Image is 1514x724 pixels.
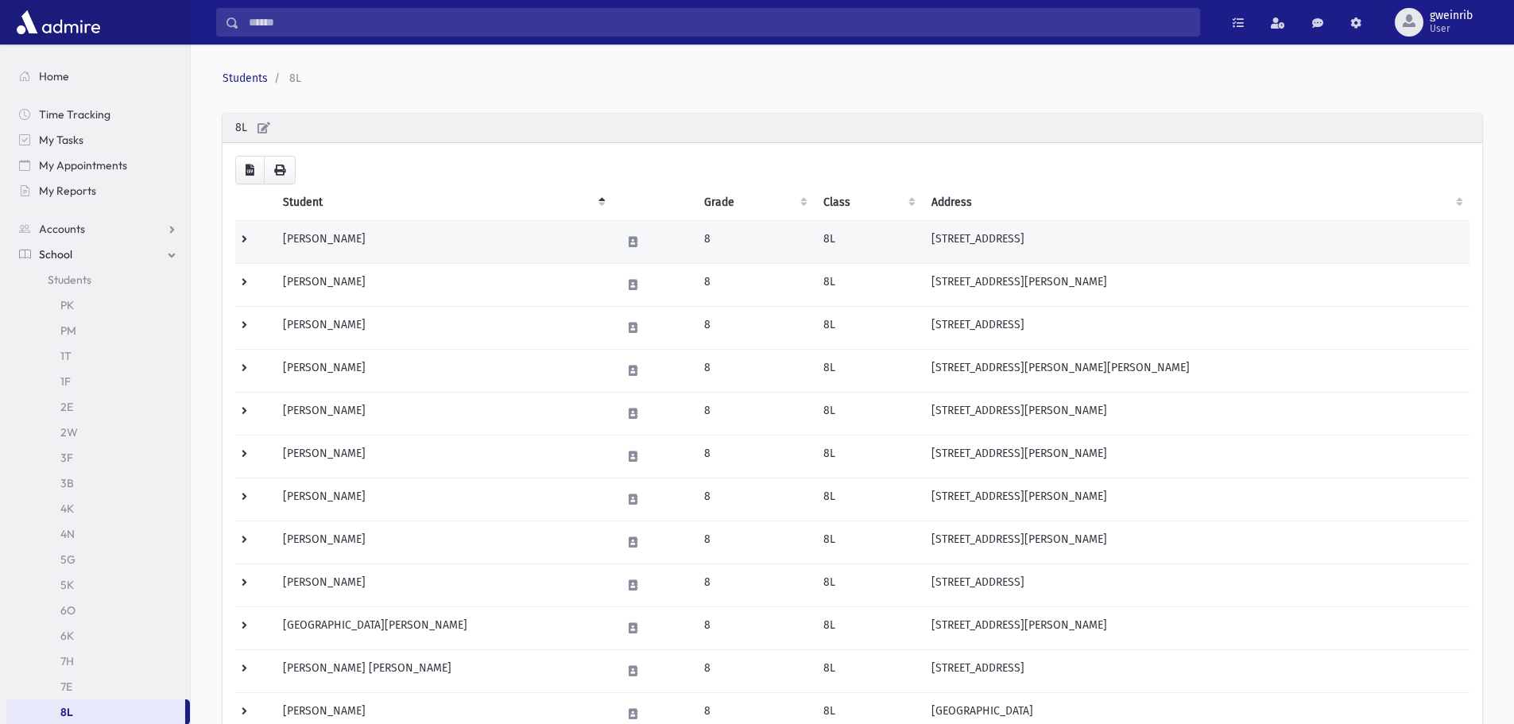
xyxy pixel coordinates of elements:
[6,394,190,420] a: 2E
[48,273,91,287] span: Students
[6,369,190,394] a: 1F
[922,521,1469,564] td: [STREET_ADDRESS][PERSON_NAME]
[6,267,190,292] a: Students
[695,436,813,478] td: 8
[39,107,110,122] span: Time Tracking
[6,292,190,318] a: PK
[39,133,83,147] span: My Tasks
[6,102,190,127] a: Time Tracking
[695,478,813,521] td: 8
[289,72,301,85] span: 8L
[922,307,1469,350] td: [STREET_ADDRESS]
[39,247,72,261] span: School
[814,221,923,264] td: 8L
[695,264,813,307] td: 8
[695,564,813,607] td: 8
[273,307,612,350] td: [PERSON_NAME]
[273,521,612,564] td: [PERSON_NAME]
[814,650,923,693] td: 8L
[922,221,1469,264] td: [STREET_ADDRESS]
[695,221,813,264] td: 8
[273,436,612,478] td: [PERSON_NAME]
[695,184,813,221] th: Grade: activate to sort column ascending
[814,307,923,350] td: 8L
[695,393,813,436] td: 8
[695,521,813,564] td: 8
[6,598,190,623] a: 6O
[39,184,96,198] span: My Reports
[39,69,69,83] span: Home
[922,564,1469,607] td: [STREET_ADDRESS]
[1430,10,1473,22] span: gweinrib
[922,393,1469,436] td: [STREET_ADDRESS][PERSON_NAME]
[814,607,923,650] td: 8L
[6,343,190,369] a: 1T
[6,496,190,521] a: 4K
[922,184,1469,221] th: Address: activate to sort column ascending
[814,264,923,307] td: 8L
[223,114,1482,143] div: 8L
[273,393,612,436] td: [PERSON_NAME]
[273,478,612,521] td: [PERSON_NAME]
[6,674,190,699] a: 7E
[922,350,1469,393] td: [STREET_ADDRESS][PERSON_NAME][PERSON_NAME]
[814,184,923,221] th: Class: activate to sort column ascending
[814,393,923,436] td: 8L
[39,222,85,236] span: Accounts
[6,242,190,267] a: School
[223,72,268,85] a: Students
[6,623,190,649] a: 6K
[695,650,813,693] td: 8
[922,607,1469,650] td: [STREET_ADDRESS][PERSON_NAME]
[922,436,1469,478] td: [STREET_ADDRESS][PERSON_NAME]
[6,521,190,547] a: 4N
[13,6,104,38] img: AdmirePro
[6,470,190,496] a: 3B
[6,649,190,674] a: 7H
[273,264,612,307] td: [PERSON_NAME]
[814,436,923,478] td: 8L
[922,478,1469,521] td: [STREET_ADDRESS][PERSON_NAME]
[695,350,813,393] td: 8
[695,307,813,350] td: 8
[6,318,190,343] a: PM
[695,607,813,650] td: 8
[814,564,923,607] td: 8L
[6,127,190,153] a: My Tasks
[814,478,923,521] td: 8L
[273,350,612,393] td: [PERSON_NAME]
[814,521,923,564] td: 8L
[223,70,1476,87] nav: breadcrumb
[273,564,612,607] td: [PERSON_NAME]
[6,547,190,572] a: 5G
[922,264,1469,307] td: [STREET_ADDRESS][PERSON_NAME]
[6,216,190,242] a: Accounts
[239,8,1199,37] input: Search
[6,64,190,89] a: Home
[273,221,612,264] td: [PERSON_NAME]
[273,607,612,650] td: [GEOGRAPHIC_DATA][PERSON_NAME]
[814,350,923,393] td: 8L
[235,156,265,184] button: CSV
[6,420,190,445] a: 2W
[273,184,612,221] th: Student: activate to sort column descending
[6,445,190,470] a: 3F
[922,650,1469,693] td: [STREET_ADDRESS]
[1430,22,1473,35] span: User
[6,178,190,203] a: My Reports
[39,158,127,172] span: My Appointments
[273,650,612,693] td: [PERSON_NAME] [PERSON_NAME]
[264,156,296,184] button: Print
[6,572,190,598] a: 5K
[6,153,190,178] a: My Appointments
